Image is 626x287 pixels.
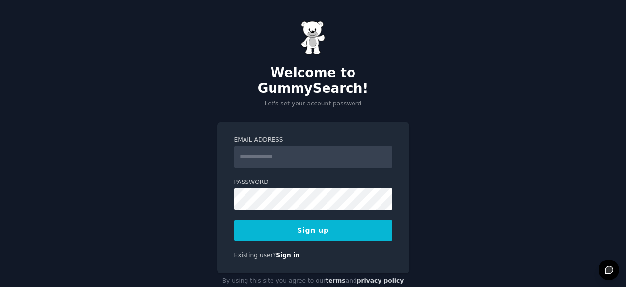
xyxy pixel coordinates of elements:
[234,220,392,241] button: Sign up
[276,252,299,259] a: Sign in
[234,136,392,145] label: Email Address
[234,252,276,259] span: Existing user?
[234,178,392,187] label: Password
[217,65,409,96] h2: Welcome to GummySearch!
[301,21,326,55] img: Gummy Bear
[217,100,409,108] p: Let's set your account password
[326,277,345,284] a: terms
[357,277,404,284] a: privacy policy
